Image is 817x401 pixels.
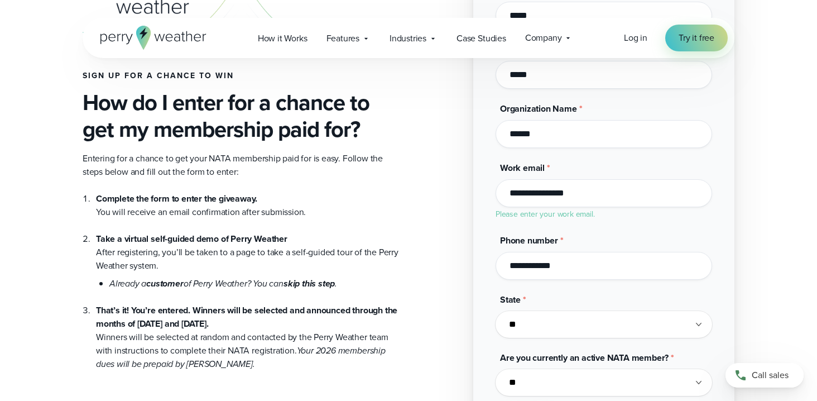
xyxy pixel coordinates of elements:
[283,277,335,290] strong: skip this step
[326,32,359,45] span: Features
[96,290,400,371] li: Winners will be selected at random and contacted by the Perry Weather team with instructions to c...
[496,208,594,220] label: Please enter your work email.
[456,32,506,45] span: Case Studies
[525,31,562,45] span: Company
[447,27,516,50] a: Case Studies
[500,234,558,247] span: Phone number
[83,71,400,80] h4: Sign up for a chance to win
[83,89,400,143] h3: How do I enter for a chance to get my membership paid for?
[96,232,287,245] strong: Take a virtual self-guided demo of Perry Weather
[500,293,521,306] span: State
[500,102,577,115] span: Organization Name
[390,32,426,45] span: Industries
[83,152,400,179] p: Entering for a chance to get your NATA membership paid for is easy. Follow the steps below and fi...
[665,25,728,51] a: Try it free
[624,31,647,44] span: Log in
[624,31,647,45] a: Log in
[752,369,789,382] span: Call sales
[96,192,400,219] li: You will receive an email confirmation after submission.
[146,277,183,290] strong: customer
[96,192,257,205] strong: Complete the form to enter the giveaway.
[96,304,397,330] strong: That’s it! You’re entered. Winners will be selected and announced through the months of [DATE] an...
[679,31,714,45] span: Try it free
[96,219,400,290] li: After registering, you’ll be taken to a page to take a self-guided tour of the Perry Weather system.
[500,351,669,364] span: Are you currently an active NATA member?
[96,344,386,370] em: Your 2026 membership dues will be prepaid by [PERSON_NAME].
[725,363,804,388] a: Call sales
[248,27,317,50] a: How it Works
[109,277,337,290] em: Already a of Perry Weather? You can .
[258,32,307,45] span: How it Works
[500,161,545,174] span: Work email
